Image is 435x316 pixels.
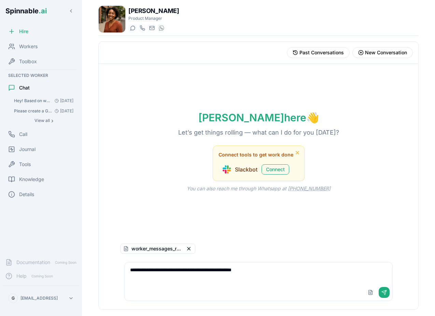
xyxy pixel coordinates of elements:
[5,7,47,15] span: Spinnable
[19,43,38,50] span: Workers
[11,106,76,116] button: Open conversation: Please create a Google sheet for us to track the status of each of our alpha u...
[187,111,330,124] h1: [PERSON_NAME] here
[39,7,47,15] span: .ai
[159,25,164,31] img: WhatsApp
[223,165,231,174] img: Slackbot
[287,47,350,58] button: View past conversations
[14,98,52,104] span: Hey! Based on what you know about spinnable create a 5 line pitch explaining our product : Based ...
[19,146,36,153] span: Journal
[352,47,413,58] button: Start new conversation
[262,164,289,175] button: Connect
[29,273,55,279] span: Coming Soon
[306,111,319,124] span: wave
[19,161,31,168] span: Tools
[14,108,52,114] span: Please create a Google sheet for us to track the status of each of our alpha users. In the column...
[16,273,27,279] span: Help
[99,6,125,32] img: Taylor Mitchell
[52,98,73,104] span: [DATE]
[138,24,146,32] button: Start a call with Taylor Mitchell
[20,296,58,301] p: [EMAIL_ADDRESS]
[12,296,15,301] span: G
[5,291,76,305] button: G[EMAIL_ADDRESS]
[176,185,341,192] p: You can also reach me through Whatsapp at
[53,259,79,266] span: Coming Soon
[128,16,179,21] p: Product Manager
[19,84,30,91] span: Chat
[128,6,179,16] h1: [PERSON_NAME]
[288,186,331,191] a: [PHONE_NUMBER]
[11,96,76,106] button: Open conversation: Hey! Based on what you know about spinnable create a 5 line pitch explaining o...
[128,24,137,32] button: Start a chat with Taylor Mitchell
[51,118,53,123] span: ›
[11,116,76,125] button: Show all conversations
[299,49,344,56] span: Past Conversations
[219,151,293,158] span: Connect tools to get work done
[19,58,37,65] span: Toolbox
[157,24,165,32] button: WhatsApp
[16,259,50,266] span: Documentation
[365,49,407,56] span: New Conversation
[19,191,34,198] span: Details
[167,128,350,137] p: Let’s get things rolling — what can I do for you [DATE]?
[148,24,156,32] button: Send email to taylor.mitchell@getspinnable.ai
[3,71,79,80] div: Selected Worker
[19,131,27,138] span: Call
[34,118,50,123] span: View all
[131,245,183,252] span: worker_messages_rows (2).csv
[19,28,28,35] span: Hire
[52,108,73,114] span: [DATE]
[293,149,301,157] button: Dismiss tool suggestions
[19,176,44,183] span: Knowledge
[235,165,257,174] span: Slackbot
